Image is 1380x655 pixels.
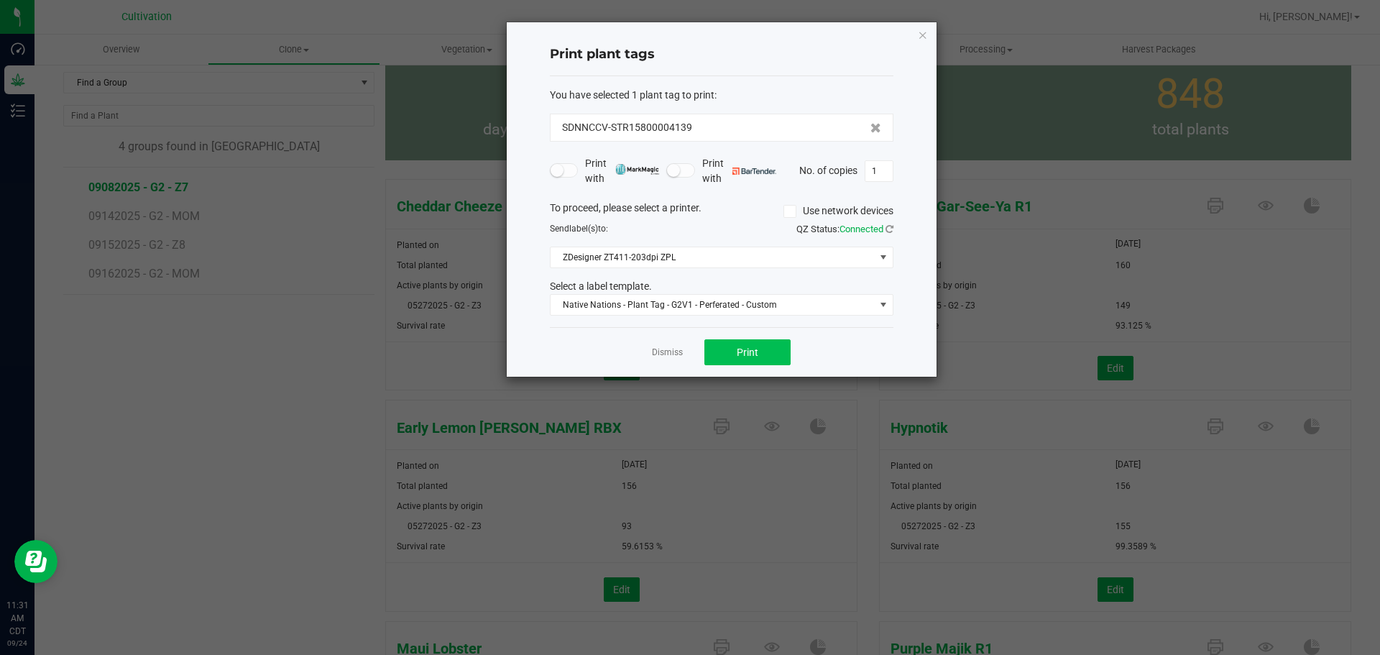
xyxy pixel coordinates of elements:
[539,279,904,294] div: Select a label template.
[732,168,776,175] img: bartender.png
[585,156,659,186] span: Print with
[799,164,857,175] span: No. of copies
[652,347,683,359] a: Dismiss
[704,339,791,365] button: Print
[551,247,875,267] span: ZDesigner ZT411-203dpi ZPL
[539,201,904,222] div: To proceed, please select a printer.
[562,120,692,135] span: SDNNCCV-STR15800004139
[796,224,893,234] span: QZ Status:
[737,347,758,358] span: Print
[615,164,659,175] img: mark_magic_cybra.png
[550,88,893,103] div: :
[783,203,893,219] label: Use network devices
[550,224,608,234] span: Send to:
[550,45,893,64] h4: Print plant tags
[839,224,883,234] span: Connected
[569,224,598,234] span: label(s)
[550,89,714,101] span: You have selected 1 plant tag to print
[14,540,57,583] iframe: Resource center
[551,295,875,315] span: Native Nations - Plant Tag - G2V1 - Perferated - Custom
[702,156,776,186] span: Print with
